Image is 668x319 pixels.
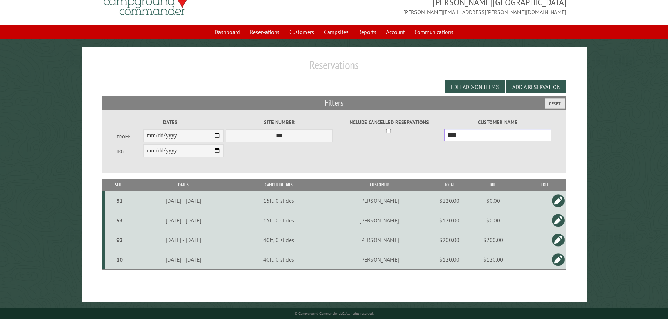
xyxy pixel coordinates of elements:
a: Communications [410,25,458,39]
div: [DATE] - [DATE] [134,256,233,263]
th: Total [435,179,463,191]
a: Dashboard [210,25,244,39]
th: Site [105,179,133,191]
div: [DATE] - [DATE] [134,236,233,243]
div: [DATE] - [DATE] [134,197,233,204]
td: [PERSON_NAME] [323,230,435,250]
th: Customer [323,179,435,191]
td: $120.00 [435,191,463,210]
h1: Reservations [102,58,567,77]
td: $200.00 [463,230,523,250]
th: Edit [523,179,566,191]
button: Reset [545,98,565,109]
div: [DATE] - [DATE] [134,217,233,224]
td: [PERSON_NAME] [323,210,435,230]
td: [PERSON_NAME] [323,191,435,210]
label: To: [117,148,143,155]
div: 92 [108,236,131,243]
td: [PERSON_NAME] [323,250,435,270]
a: Campsites [320,25,353,39]
label: Customer Name [444,118,551,126]
h2: Filters [102,96,567,110]
label: Include Cancelled Reservations [335,118,442,126]
td: 40ft, 0 slides [234,230,323,250]
td: $120.00 [435,210,463,230]
td: 15ft, 0 slides [234,191,323,210]
div: 10 [108,256,131,263]
th: Camper Details [234,179,323,191]
a: Account [382,25,409,39]
th: Due [463,179,523,191]
td: $0.00 [463,210,523,230]
label: From: [117,133,143,140]
a: Customers [285,25,318,39]
td: $200.00 [435,230,463,250]
td: $120.00 [463,250,523,270]
a: Reservations [246,25,284,39]
td: 40ft, 0 slides [234,250,323,270]
th: Dates [133,179,234,191]
small: © Campground Commander LLC. All rights reserved. [295,311,374,316]
td: $0.00 [463,191,523,210]
button: Add a Reservation [506,80,566,93]
td: $120.00 [435,250,463,270]
td: 15ft, 0 slides [234,210,323,230]
button: Edit Add-on Items [445,80,505,93]
div: 51 [108,197,131,204]
label: Dates [117,118,224,126]
div: 53 [108,217,131,224]
a: Reports [354,25,380,39]
label: Site Number [226,118,333,126]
